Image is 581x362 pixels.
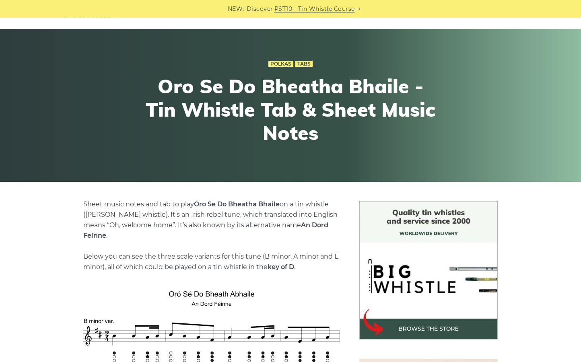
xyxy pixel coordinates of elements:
a: Polkas [268,61,293,67]
img: BigWhistle Tin Whistle Store [359,201,498,339]
a: Tabs [295,61,313,67]
strong: Oro Se Do Bheatha Bhaile [194,200,280,208]
a: PST10 - Tin Whistle Course [274,4,355,14]
p: Sheet music notes and tab to play on a tin whistle ([PERSON_NAME] whistle). It’s an Irish rebel t... [83,199,340,272]
span: NEW: [228,4,244,14]
span: Discover [247,4,273,14]
strong: key of D [268,263,294,271]
h1: Oro Se Do Bheatha Bhaile - Tin Whistle Tab & Sheet Music Notes [142,75,439,144]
